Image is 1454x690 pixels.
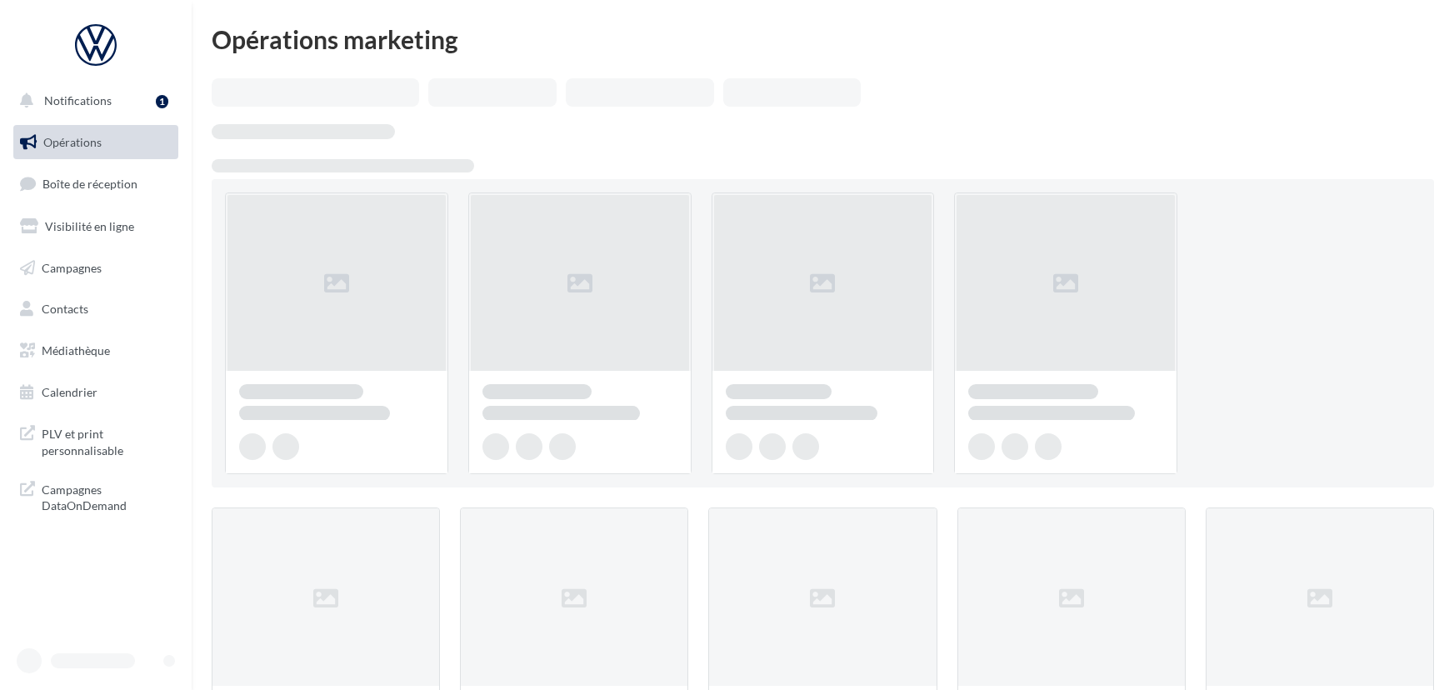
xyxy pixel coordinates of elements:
[45,219,134,233] span: Visibilité en ligne
[10,125,182,160] a: Opérations
[10,375,182,410] a: Calendrier
[42,343,110,357] span: Médiathèque
[42,302,88,316] span: Contacts
[44,93,112,107] span: Notifications
[43,135,102,149] span: Opérations
[10,292,182,327] a: Contacts
[42,260,102,274] span: Campagnes
[156,95,168,108] div: 1
[10,209,182,244] a: Visibilité en ligne
[42,422,172,458] span: PLV et print personnalisable
[42,478,172,514] span: Campagnes DataOnDemand
[10,472,182,521] a: Campagnes DataOnDemand
[10,333,182,368] a: Médiathèque
[10,83,175,118] button: Notifications 1
[10,251,182,286] a: Campagnes
[42,177,137,191] span: Boîte de réception
[212,27,1434,52] div: Opérations marketing
[10,166,182,202] a: Boîte de réception
[10,416,182,465] a: PLV et print personnalisable
[42,385,97,399] span: Calendrier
